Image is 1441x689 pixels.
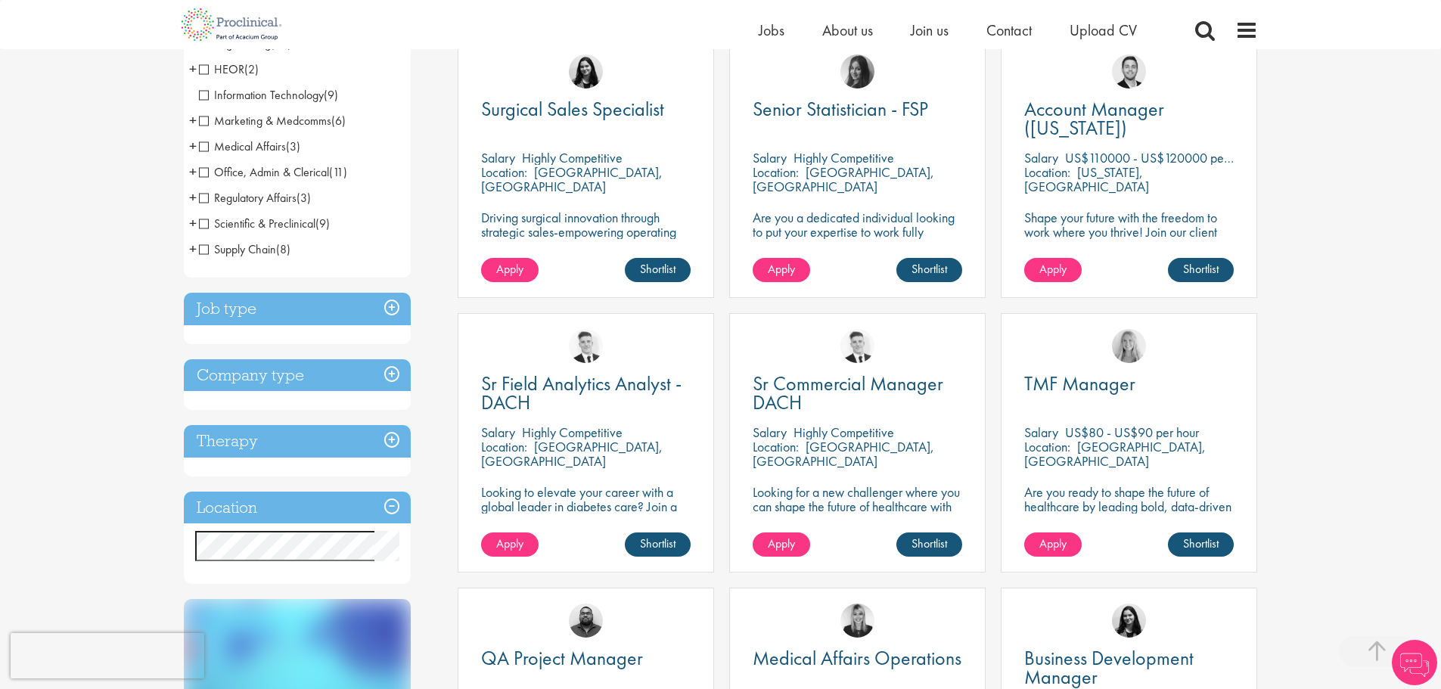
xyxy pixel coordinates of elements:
span: Salary [753,424,787,441]
div: Job type [184,293,411,325]
a: TMF Manager [1024,374,1234,393]
p: Looking for a new challenger where you can shape the future of healthcare with your innovation? [753,485,962,528]
span: + [189,135,197,157]
a: Apply [1024,258,1082,282]
h3: Therapy [184,425,411,458]
span: (3) [286,138,300,154]
img: Parker Jensen [1112,54,1146,88]
span: Sr Field Analytics Analyst - DACH [481,371,682,415]
img: Chatbot [1392,640,1437,685]
span: Salary [1024,149,1058,166]
span: (11) [329,164,347,180]
a: Apply [753,532,810,557]
h3: Location [184,492,411,524]
img: Indre Stankeviciute [569,54,603,88]
img: Heidi Hennigan [840,54,874,88]
span: (6) [331,113,346,129]
span: (9) [315,216,330,231]
span: HEOR [199,61,244,77]
p: [GEOGRAPHIC_DATA], [GEOGRAPHIC_DATA] [753,438,934,470]
span: (9) [324,87,338,103]
span: Salary [1024,424,1058,441]
span: Office, Admin & Clerical [199,164,329,180]
iframe: reCAPTCHA [11,633,204,678]
a: Surgical Sales Specialist [481,100,691,119]
span: Sr Commercial Manager DACH [753,371,943,415]
img: Ashley Bennett [569,604,603,638]
a: Upload CV [1070,20,1137,40]
span: Regulatory Affairs [199,190,297,206]
a: Join us [911,20,949,40]
p: [US_STATE], [GEOGRAPHIC_DATA] [1024,163,1149,195]
span: + [189,186,197,209]
span: Location: [481,438,527,455]
a: About us [822,20,873,40]
img: Indre Stankeviciute [1112,604,1146,638]
img: Janelle Jones [840,604,874,638]
p: [GEOGRAPHIC_DATA], [GEOGRAPHIC_DATA] [481,438,663,470]
span: Medical Affairs Operations [753,645,961,671]
p: [GEOGRAPHIC_DATA], [GEOGRAPHIC_DATA] [1024,438,1206,470]
a: Apply [1024,532,1082,557]
p: Are you a dedicated individual looking to put your expertise to work fully flexibly in a remote p... [753,210,962,253]
h3: Company type [184,359,411,392]
p: US$110000 - US$120000 per annum [1065,149,1265,166]
span: Location: [1024,438,1070,455]
span: + [189,160,197,183]
img: Shannon Briggs [1112,329,1146,363]
span: Location: [1024,163,1070,181]
span: Apply [496,261,523,277]
span: (2) [244,61,259,77]
span: Information Technology [199,87,324,103]
span: Scientific & Preclinical [199,216,330,231]
span: Apply [768,535,795,551]
a: Contact [986,20,1032,40]
a: Shortlist [625,258,691,282]
p: Are you ready to shape the future of healthcare by leading bold, data-driven TMF strategies in a ... [1024,485,1234,542]
span: Salary [753,149,787,166]
a: Shortlist [625,532,691,557]
p: US$80 - US$90 per hour [1065,424,1199,441]
p: Looking to elevate your career with a global leader in diabetes care? Join a pioneering medical d... [481,485,691,557]
a: Sr Commercial Manager DACH [753,374,962,412]
p: Highly Competitive [522,149,623,166]
p: Driving surgical innovation through strategic sales-empowering operating rooms with cutting-edge ... [481,210,691,268]
a: Apply [753,258,810,282]
span: Apply [768,261,795,277]
span: Medical Affairs [199,138,286,154]
a: Business Development Manager [1024,649,1234,687]
span: HEOR [199,61,259,77]
span: Apply [496,535,523,551]
span: Apply [1039,261,1067,277]
span: Salary [481,149,515,166]
span: Location: [481,163,527,181]
a: Shortlist [896,532,962,557]
a: Shortlist [1168,532,1234,557]
span: Salary [481,424,515,441]
img: Nicolas Daniel [569,329,603,363]
span: TMF Manager [1024,371,1135,396]
span: QA Project Manager [481,645,643,671]
a: Senior Statistician - FSP [753,100,962,119]
span: Marketing & Medcomms [199,113,331,129]
a: Apply [481,258,539,282]
span: Senior Statistician - FSP [753,96,928,122]
p: [GEOGRAPHIC_DATA], [GEOGRAPHIC_DATA] [753,163,934,195]
span: Medical Affairs [199,138,300,154]
img: Nicolas Daniel [840,329,874,363]
a: Shortlist [1168,258,1234,282]
span: Jobs [759,20,784,40]
span: + [189,237,197,260]
span: Supply Chain [199,241,290,257]
span: Location: [753,163,799,181]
